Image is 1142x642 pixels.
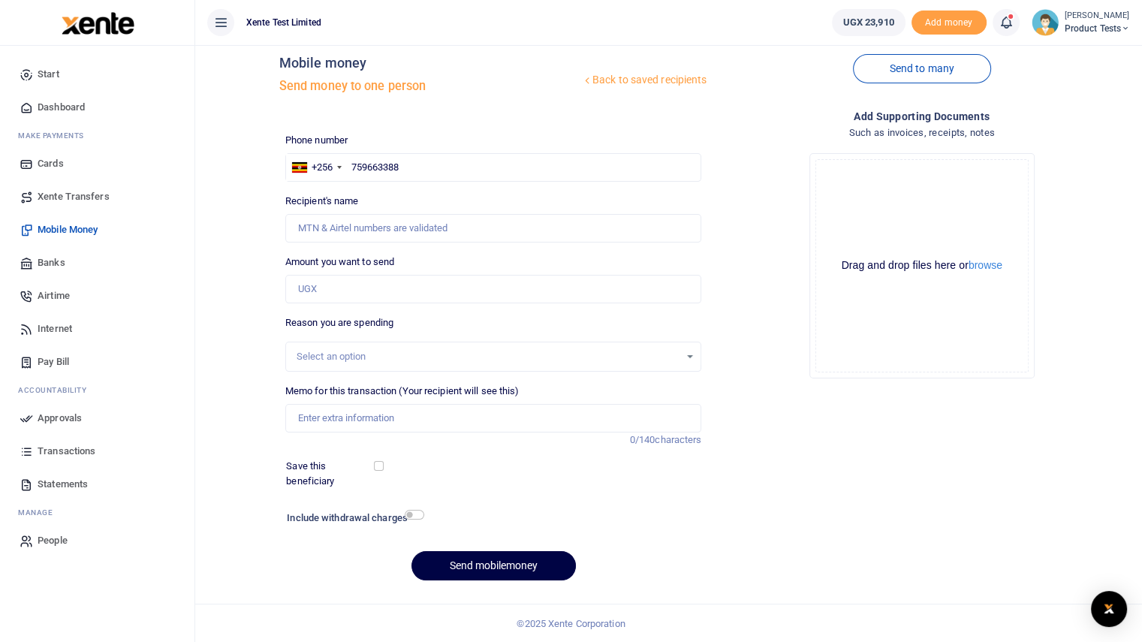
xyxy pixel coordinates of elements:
small: [PERSON_NAME] [1065,10,1130,23]
span: Xente Transfers [38,189,110,204]
label: Reason you are spending [285,315,393,330]
span: countability [29,386,86,394]
a: Cards [12,147,182,180]
span: Banks [38,255,65,270]
a: Send to many [853,54,991,83]
input: MTN & Airtel numbers are validated [285,214,702,243]
img: profile-user [1032,9,1059,36]
a: Add money [911,16,987,27]
div: Open Intercom Messenger [1091,591,1127,627]
a: Approvals [12,402,182,435]
span: ake Payments [26,131,84,140]
a: Internet [12,312,182,345]
label: Phone number [285,133,348,148]
a: Transactions [12,435,182,468]
a: UGX 23,910 [832,9,905,36]
span: 0/140 [630,434,655,445]
label: Amount you want to send [285,255,394,270]
span: Cards [38,156,64,171]
a: Xente Transfers [12,180,182,213]
a: Mobile Money [12,213,182,246]
label: Memo for this transaction (Your recipient will see this) [285,384,520,399]
a: logo-small logo-large logo-large [60,17,134,28]
img: logo-large [62,12,134,35]
span: Xente Test Limited [240,16,327,29]
label: Recipient's name [285,194,359,209]
a: Pay Bill [12,345,182,378]
span: Pay Bill [38,354,69,369]
h6: Include withdrawal charges [287,512,417,524]
span: Internet [38,321,72,336]
span: Start [38,67,59,82]
input: Enter extra information [285,404,702,433]
a: Airtime [12,279,182,312]
span: anage [26,508,53,517]
a: Statements [12,468,182,501]
div: +256 [312,160,333,175]
li: Toup your wallet [911,11,987,35]
h4: Add supporting Documents [713,108,1130,125]
a: People [12,524,182,557]
span: Transactions [38,444,95,459]
span: Statements [38,477,88,492]
h5: Send money to one person [279,79,581,94]
span: Mobile Money [38,222,98,237]
span: People [38,533,68,548]
span: Approvals [38,411,82,426]
label: Save this beneficiary [286,459,376,488]
a: Start [12,58,182,91]
h4: Such as invoices, receipts, notes [713,125,1130,141]
h4: Mobile money [279,55,581,71]
a: Dashboard [12,91,182,124]
li: Wallet ballance [826,9,911,36]
span: UGX 23,910 [843,15,894,30]
a: Banks [12,246,182,279]
span: Dashboard [38,100,85,115]
button: Send mobilemoney [411,551,576,580]
div: File Uploader [809,153,1035,378]
div: Select an option [297,349,680,364]
span: characters [655,434,701,445]
div: Drag and drop files here or [816,258,1028,273]
a: Back to saved recipients [581,67,708,94]
span: Product Tests [1065,22,1130,35]
input: UGX [285,275,702,303]
span: Airtime [38,288,70,303]
a: profile-user [PERSON_NAME] Product Tests [1032,9,1130,36]
li: Ac [12,378,182,402]
span: Add money [911,11,987,35]
li: M [12,501,182,524]
button: browse [969,260,1002,270]
input: Enter phone number [285,153,702,182]
li: M [12,124,182,147]
div: Uganda: +256 [286,154,346,181]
